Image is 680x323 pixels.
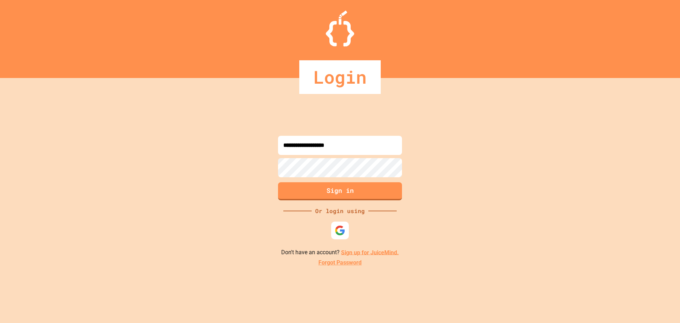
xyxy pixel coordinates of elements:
[335,225,345,236] img: google-icon.svg
[318,258,362,267] a: Forgot Password
[278,182,402,200] button: Sign in
[326,11,354,46] img: Logo.svg
[281,248,399,257] p: Don't have an account?
[312,207,368,215] div: Or login using
[299,60,381,94] div: Login
[341,249,399,256] a: Sign up for JuiceMind.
